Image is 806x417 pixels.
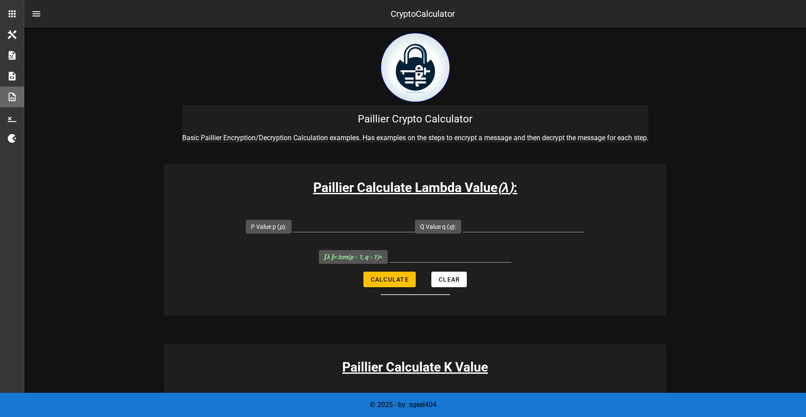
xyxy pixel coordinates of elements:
[324,253,383,260] span: =
[164,178,666,197] h3: Paillier Calculate Lambda Value :
[370,276,409,283] span: Calculate
[391,7,455,20] div: CryptoCalculator
[498,180,514,195] i: ( )
[182,105,649,133] div: Paillier Crypto Calculator
[420,222,456,231] label: Q Value q ( ):
[324,253,379,260] i: = lcm(p - 1, q - 1)
[431,272,467,287] button: Clear
[164,357,666,377] h3: Paillier Calculate K Value
[324,253,334,260] b: [ λ ]
[438,276,460,283] span: Clear
[363,272,416,287] button: Calculate
[381,96,450,104] a: home
[251,222,286,231] label: P Value p ( ):
[502,180,509,195] b: λ
[370,401,437,409] span: © 2025 - by: sqeel404
[381,33,450,102] img: encryption logo
[279,223,283,230] i: p
[26,3,47,24] button: nav-menu-toggle
[182,133,649,143] p: Basic Paillier Encryption/Decryption Calculation examples. Has examples on the steps to encrypt a...
[449,223,453,230] i: q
